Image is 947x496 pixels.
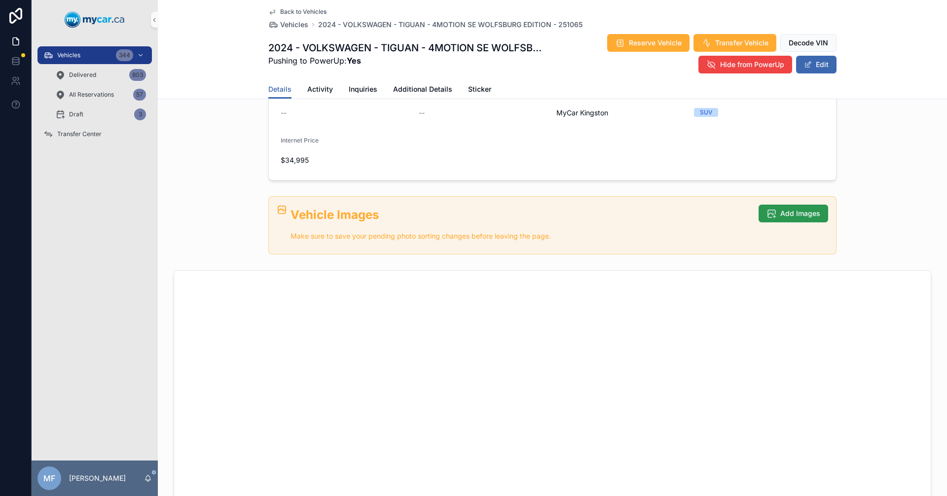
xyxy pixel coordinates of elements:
[607,34,690,52] button: Reserve Vehicle
[268,80,291,99] a: Details
[291,207,751,223] h2: Vehicle Images
[789,38,828,48] span: Decode VIN
[69,71,96,79] span: Delivered
[698,56,792,73] button: Hide from PowerUp
[37,125,152,143] a: Transfer Center
[393,84,452,94] span: Additional Details
[291,207,751,242] div: ## Vehicle Images Make sure to save your pending photo sorting changes before leaving the page.
[268,20,308,30] a: Vehicles
[134,108,146,120] div: 3
[116,49,133,61] div: 344
[268,55,548,67] span: Pushing to PowerUp:
[268,8,327,16] a: Back to Vehicles
[49,66,152,84] a: Delivered803
[393,80,452,100] a: Additional Details
[715,38,768,48] span: Transfer Vehicle
[780,34,837,52] button: Decode VIN
[280,20,308,30] span: Vehicles
[280,8,327,16] span: Back to Vehicles
[69,110,83,118] span: Draft
[759,205,828,222] button: Add Images
[307,80,333,100] a: Activity
[268,41,548,55] h1: 2024 - VOLKSWAGEN - TIGUAN - 4MOTION SE WOLFSBURG EDITION - 251065
[281,108,287,118] span: --
[281,137,319,144] span: Internet Price
[69,473,126,483] p: [PERSON_NAME]
[556,108,608,118] span: MyCar Kingston
[468,84,491,94] span: Sticker
[65,12,125,28] img: App logo
[49,106,152,123] a: Draft3
[133,89,146,101] div: 57
[419,108,425,118] span: --
[349,80,377,100] a: Inquiries
[780,209,820,218] span: Add Images
[129,69,146,81] div: 803
[468,80,491,100] a: Sticker
[700,108,712,117] div: SUV
[796,56,837,73] button: Edit
[32,39,158,156] div: scrollable content
[349,84,377,94] span: Inquiries
[43,472,55,484] span: MF
[57,130,102,138] span: Transfer Center
[268,84,291,94] span: Details
[318,20,583,30] a: 2024 - VOLKSWAGEN - TIGUAN - 4MOTION SE WOLFSBURG EDITION - 251065
[720,60,784,70] span: Hide from PowerUp
[347,56,361,66] strong: Yes
[69,91,114,99] span: All Reservations
[49,86,152,104] a: All Reservations57
[37,46,152,64] a: Vehicles344
[307,84,333,94] span: Activity
[629,38,682,48] span: Reserve Vehicle
[693,34,776,52] button: Transfer Vehicle
[281,155,411,165] span: $34,995
[291,231,751,242] p: Make sure to save your pending photo sorting changes before leaving the page.
[57,51,80,59] span: Vehicles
